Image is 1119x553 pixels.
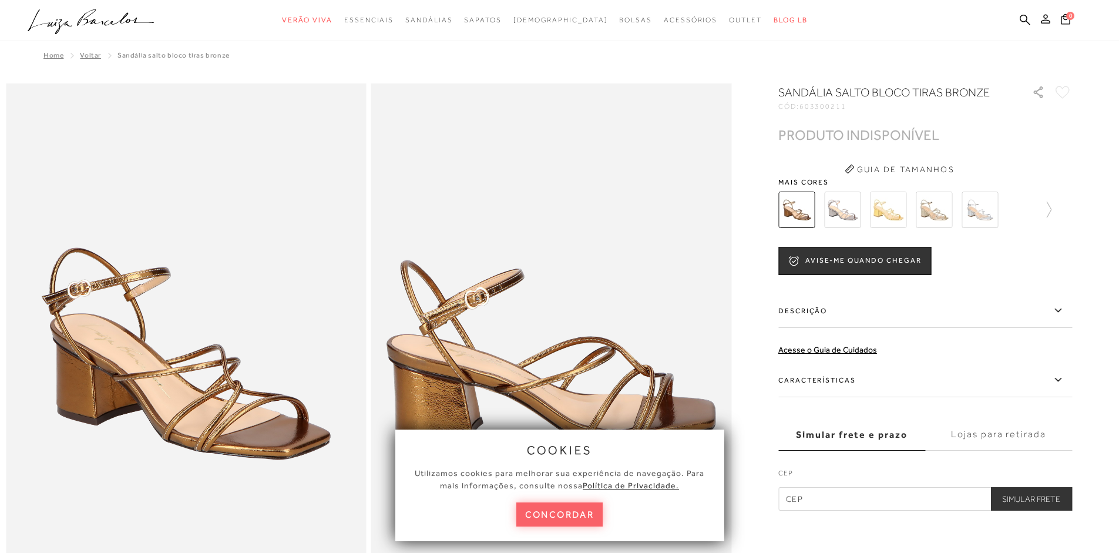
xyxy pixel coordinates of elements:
label: Lojas para retirada [925,419,1072,451]
a: Voltar [80,51,101,59]
button: Guia de Tamanhos [841,160,958,179]
span: cookies [527,444,593,457]
a: noSubCategoriesText [344,9,394,31]
a: Home [43,51,63,59]
label: Descrição [778,294,1072,328]
span: 0 [1066,12,1074,20]
a: noSubCategoriesText [405,9,452,31]
a: noSubCategoriesText [513,9,608,31]
label: Simular frete e prazo [778,419,925,451]
span: Sandálias [405,16,452,24]
span: Sapatos [464,16,501,24]
button: 0 [1057,13,1074,29]
span: Essenciais [344,16,394,24]
a: Acesse o Guia de Cuidados [778,345,877,354]
button: AVISE-ME QUANDO CHEGAR [778,247,931,275]
img: SANDÁLIA SALTO BLOCO TIRAS PRATA [962,192,998,228]
img: SANDÁLIA SALTO BLOCO TIRAS METALIZADO DOURADO [916,192,952,228]
img: SANDÁLIA SALTO BLOCO TIRAS CHUMBO [824,192,861,228]
a: noSubCategoriesText [729,9,762,31]
span: Mais cores [778,179,1072,186]
label: CEP [778,468,1072,484]
span: Verão Viva [282,16,332,24]
span: Utilizamos cookies para melhorar sua experiência de navegação. Para mais informações, consulte nossa [415,468,704,490]
a: noSubCategoriesText [464,9,501,31]
button: Simular Frete [990,487,1072,511]
span: Bolsas [619,16,652,24]
a: BLOG LB [774,9,808,31]
h1: SANDÁLIA SALTO BLOCO TIRAS BRONZE [778,84,999,100]
span: SANDÁLIA SALTO BLOCO TIRAS BRONZE [117,51,230,59]
a: noSubCategoriesText [664,9,717,31]
a: Política de Privacidade. [583,481,679,490]
a: noSubCategoriesText [619,9,652,31]
button: concordar [516,502,603,527]
span: Acessórios [664,16,717,24]
a: noSubCategoriesText [282,9,332,31]
img: SANDÁLIA SALTO BLOCO TIRAS BRONZE [778,192,815,228]
div: CÓD: [778,103,1013,110]
div: PRODUTO INDISPONÍVEL [778,129,939,141]
img: SANDÁLIA SALTO BLOCO TIRAS DOURADA [870,192,906,228]
span: Outlet [729,16,762,24]
span: 603300211 [799,102,846,110]
input: CEP [778,487,1072,511]
span: [DEMOGRAPHIC_DATA] [513,16,608,24]
span: BLOG LB [774,16,808,24]
label: Características [778,363,1072,397]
